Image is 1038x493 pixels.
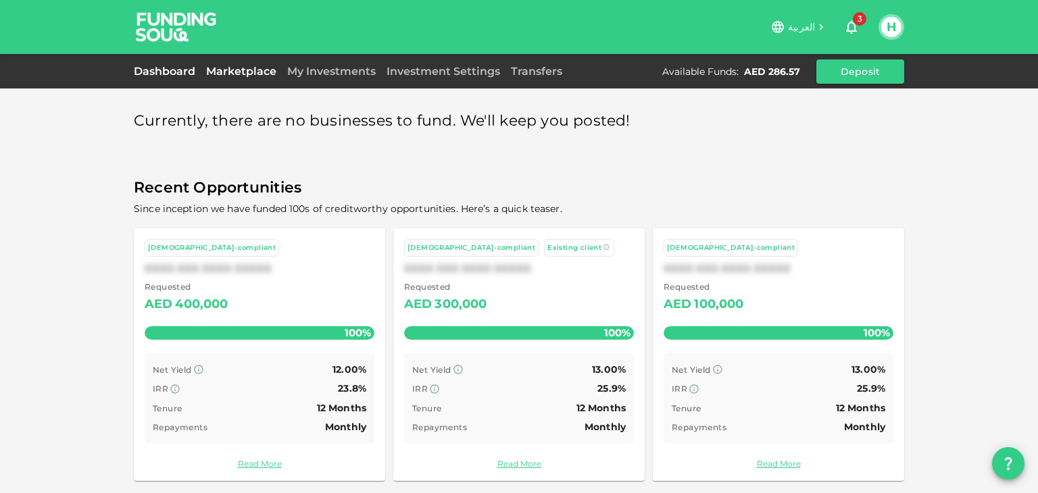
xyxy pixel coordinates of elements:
[672,403,701,413] span: Tenure
[175,294,228,315] div: 400,000
[145,262,374,275] div: XXXX XXX XXXX XXXXX
[404,280,487,294] span: Requested
[664,262,893,275] div: XXXX XXX XXXX XXXXX
[134,65,201,78] a: Dashboard
[341,323,374,342] span: 100%
[601,323,634,342] span: 100%
[404,294,432,315] div: AED
[381,65,505,78] a: Investment Settings
[317,402,366,414] span: 12 Months
[836,402,885,414] span: 12 Months
[435,294,487,315] div: 300,000
[393,228,645,481] a: [DEMOGRAPHIC_DATA]-compliant Existing clientXXXX XXX XXXX XXXXX Requested AED300,000100% Net Yiel...
[325,421,366,433] span: Monthly
[653,228,904,481] a: [DEMOGRAPHIC_DATA]-compliantXXXX XXX XXXX XXXXX Requested AED100,000100% Net Yield 13.00% IRR 25....
[145,280,228,294] span: Requested
[404,457,634,470] a: Read More
[844,421,885,433] span: Monthly
[597,382,626,394] span: 25.9%
[667,242,795,254] div: [DEMOGRAPHIC_DATA]-compliant
[201,65,282,78] a: Marketplace
[153,403,182,413] span: Tenure
[404,262,634,275] div: XXXX XXX XXXX XXXXX
[412,422,467,432] span: Repayments
[881,17,901,37] button: H
[664,457,893,470] a: Read More
[672,384,687,394] span: IRR
[860,323,893,342] span: 100%
[788,21,815,33] span: العربية
[816,59,904,84] button: Deposit
[857,382,885,394] span: 25.9%
[547,243,601,252] span: Existing client
[744,65,800,78] div: AED 286.57
[134,203,562,215] span: Since inception we have funded 100s of creditworthy opportunities. Here’s a quick teaser.
[662,65,739,78] div: Available Funds :
[332,363,366,375] span: 12.00%
[153,384,168,394] span: IRR
[672,422,726,432] span: Repayments
[148,242,276,254] div: [DEMOGRAPHIC_DATA]-compliant
[992,447,1024,479] button: question
[153,365,192,375] span: Net Yield
[576,402,626,414] span: 12 Months
[407,242,535,254] div: [DEMOGRAPHIC_DATA]-compliant
[412,403,441,413] span: Tenure
[664,280,744,294] span: Requested
[134,228,385,481] a: [DEMOGRAPHIC_DATA]-compliantXXXX XXX XXXX XXXXX Requested AED400,000100% Net Yield 12.00% IRR 23....
[672,365,711,375] span: Net Yield
[694,294,743,315] div: 100,000
[585,421,626,433] span: Monthly
[134,108,631,134] span: Currently, there are no businesses to fund. We'll keep you posted!
[145,457,374,470] a: Read More
[664,294,691,315] div: AED
[853,12,866,26] span: 3
[412,384,428,394] span: IRR
[153,422,207,432] span: Repayments
[505,65,568,78] a: Transfers
[338,382,366,394] span: 23.8%
[412,365,451,375] span: Net Yield
[851,363,885,375] span: 13.00%
[592,363,626,375] span: 13.00%
[134,175,904,201] span: Recent Opportunities
[282,65,381,78] a: My Investments
[838,14,865,41] button: 3
[145,294,172,315] div: AED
